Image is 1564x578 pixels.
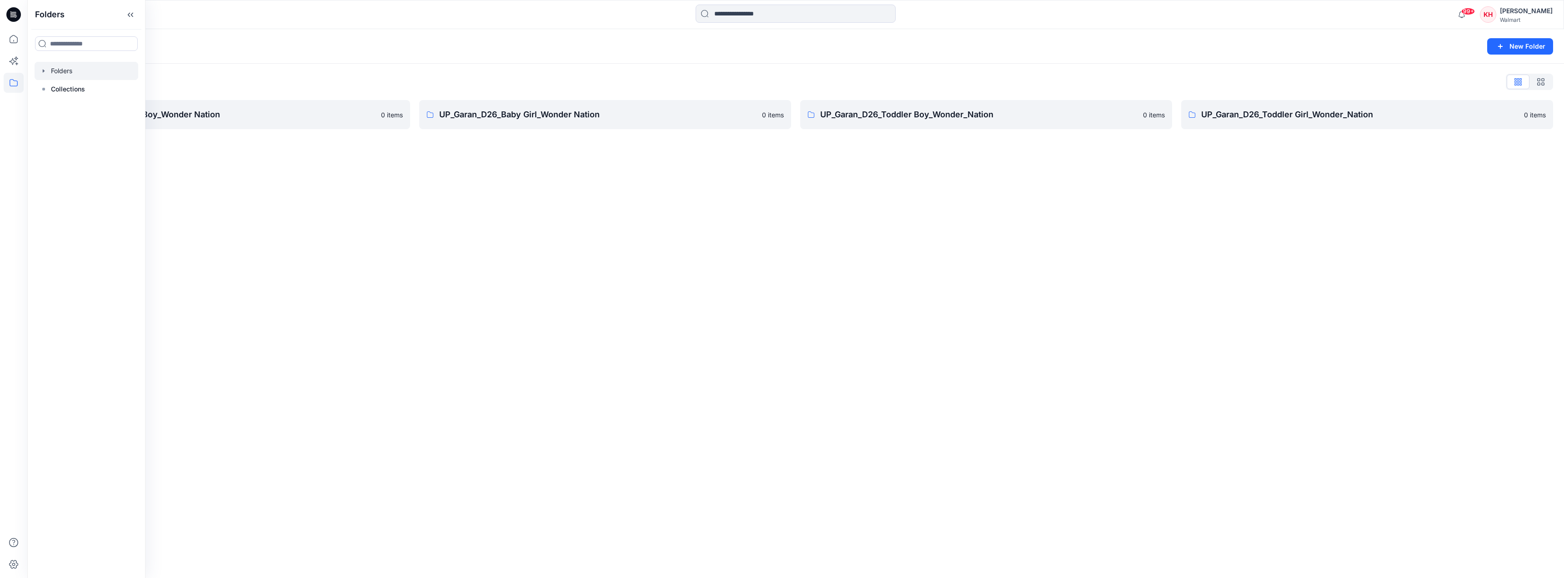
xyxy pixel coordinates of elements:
[439,108,757,121] p: UP_Garan_D26_Baby Girl_Wonder Nation
[1461,8,1475,15] span: 99+
[1201,108,1519,121] p: UP_Garan_D26_Toddler Girl_Wonder_Nation
[800,100,1172,129] a: UP_Garan_D26_Toddler Boy_Wonder_Nation0 items
[762,110,784,120] p: 0 items
[1500,16,1553,23] div: Walmart
[1500,5,1553,16] div: [PERSON_NAME]
[1181,100,1553,129] a: UP_Garan_D26_Toddler Girl_Wonder_Nation0 items
[1487,38,1553,55] button: New Folder
[820,108,1138,121] p: UP_Garan_D26_Toddler Boy_Wonder_Nation
[51,84,85,95] p: Collections
[58,108,376,121] p: UP_Garan_D26_Baby Boy_Wonder Nation
[1480,6,1496,23] div: KH
[1524,110,1546,120] p: 0 items
[1143,110,1165,120] p: 0 items
[381,110,403,120] p: 0 items
[419,100,791,129] a: UP_Garan_D26_Baby Girl_Wonder Nation0 items
[38,100,410,129] a: UP_Garan_D26_Baby Boy_Wonder Nation0 items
